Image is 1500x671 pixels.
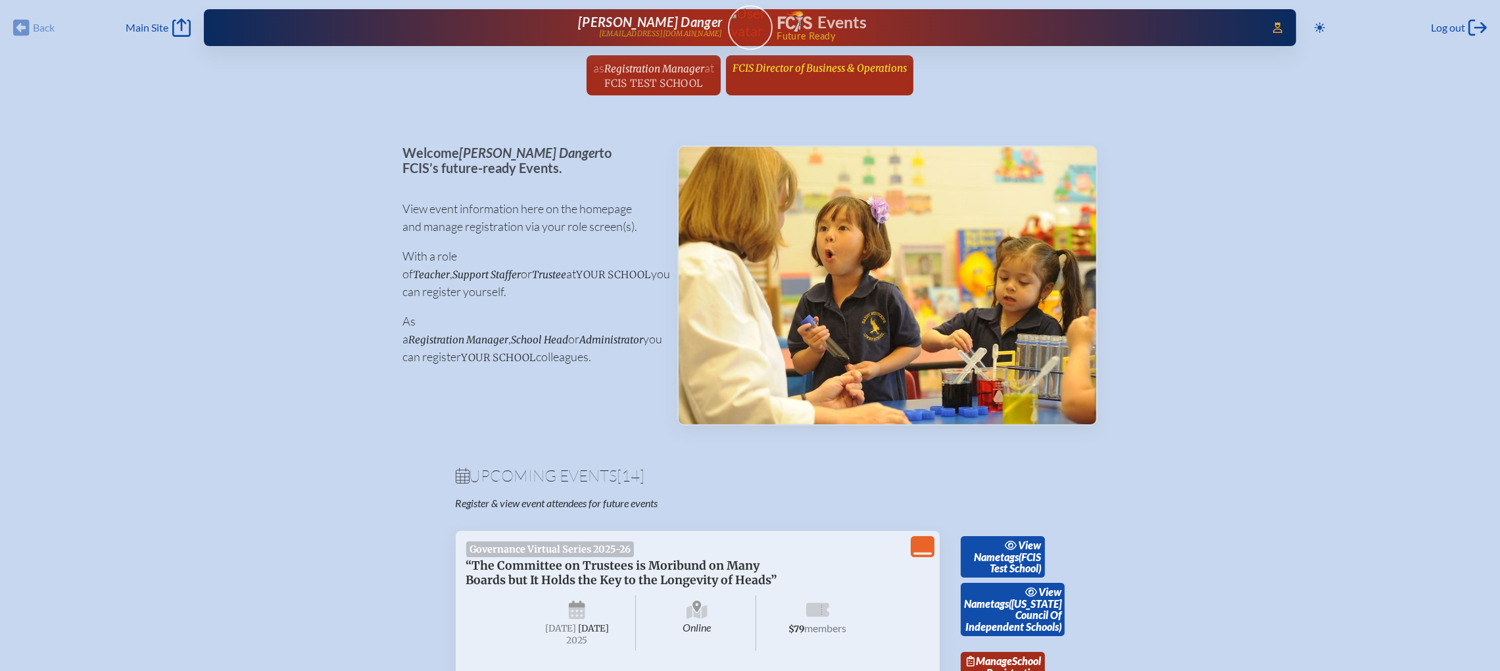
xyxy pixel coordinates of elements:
[588,55,719,95] a: asRegistration ManageratFCIS Test School
[460,145,600,161] span: [PERSON_NAME] Danger
[580,334,644,346] span: Administrator
[967,655,1012,667] span: Manage
[804,622,846,634] span: members
[545,623,576,634] span: [DATE]
[961,583,1065,636] a: viewNametags([US_STATE] Council of Independent Schools)
[788,624,804,635] span: $79
[604,77,702,89] span: FCIS Test School
[704,61,714,75] span: at
[604,62,704,75] span: Registration Manager
[466,559,777,587] span: “The Committee on Trustees is Moribund on Many Boards but It Holds the Key to the Longevity of He...
[403,145,656,175] p: Welcome to FCIS’s future-ready Events.
[778,11,1255,41] div: FCIS Events — Future ready
[403,312,656,366] p: As a , or you can register colleagues.
[578,14,722,30] span: [PERSON_NAME] Danger
[466,541,635,557] span: Governance Virtual Series 2025-26
[1431,21,1465,34] span: Log out
[512,334,569,346] span: School Head
[403,247,656,301] p: With a role of , or at you can register yourself.
[126,18,190,37] a: Main Site
[727,55,912,80] a: FCIS Director of Business & Operations
[578,623,609,634] span: [DATE]
[617,466,645,485] span: [14]
[246,14,723,41] a: [PERSON_NAME] Danger[EMAIL_ADDRESS][DOMAIN_NAME]
[1018,539,1041,551] span: view
[126,21,168,34] span: Main Site
[599,30,723,38] p: [EMAIL_ADDRESS][DOMAIN_NAME]
[728,5,773,50] a: User Avatar
[777,32,1254,41] span: Future Ready
[722,5,778,39] img: User Avatar
[577,268,651,281] span: your school
[462,351,536,364] span: your school
[965,597,1061,633] span: ([US_STATE] Council of Independent Schools)
[990,551,1041,575] span: (FCIS Test School)
[533,268,567,281] span: Trustee
[1038,585,1061,598] span: view
[456,497,803,510] p: Register & view event attendees for future events
[733,62,907,74] span: FCIS Director of Business & Operations
[529,635,625,645] span: 2025
[456,468,1045,484] h1: Upcoming Events
[414,268,450,281] span: Teacher
[593,61,604,75] span: as
[639,595,756,651] span: Online
[403,200,656,236] p: View event information here on the homepage and manage registration via your role screen(s).
[453,268,521,281] span: Support Staffer
[679,147,1096,424] img: Events
[961,536,1045,578] a: viewNametags(FCIS Test School)
[409,334,509,346] span: Registration Manager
